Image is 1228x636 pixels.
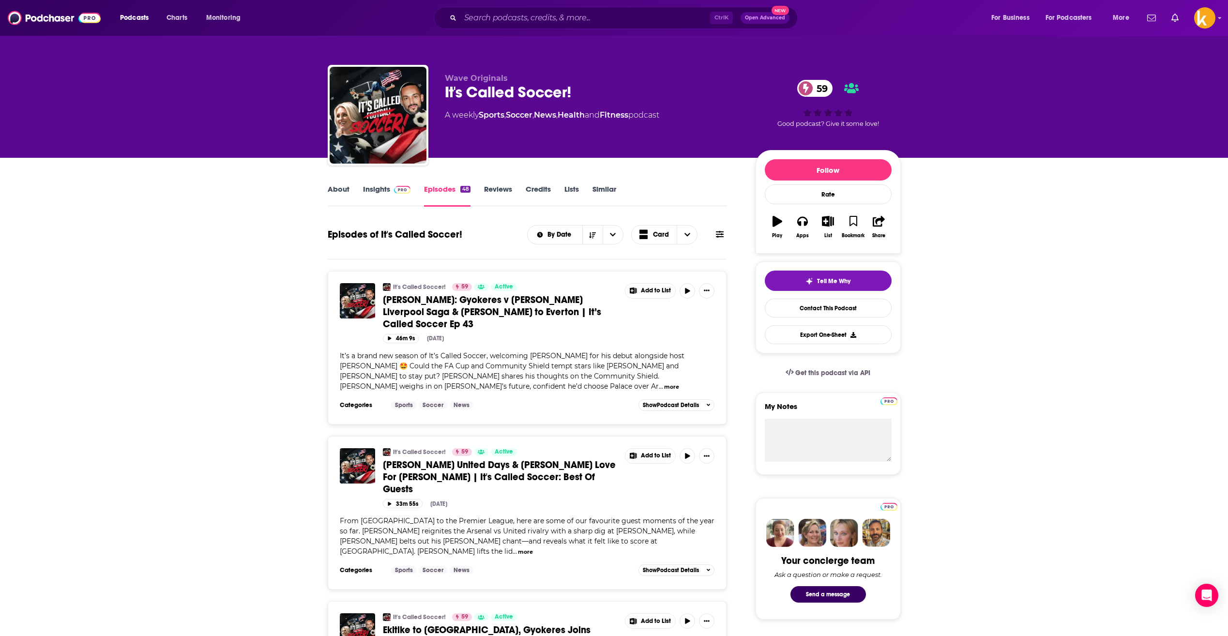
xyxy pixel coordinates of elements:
[659,382,663,391] span: ...
[393,613,446,621] a: It's Called Soccer!
[340,351,684,391] span: It’s a brand new season of It’s Called Soccer, welcoming [PERSON_NAME] for his debut alongside ho...
[424,184,470,207] a: Episodes48
[756,74,901,134] div: 59Good podcast? Give it some love!
[1046,11,1092,25] span: For Podcasters
[528,231,582,238] button: open menu
[790,210,815,244] button: Apps
[880,396,897,405] a: Pro website
[513,547,517,556] span: ...
[443,7,807,29] div: Search podcasts, credits, & more...
[461,612,468,622] span: 59
[527,225,623,244] h2: Choose List sort
[206,11,241,25] span: Monitoring
[460,10,710,26] input: Search podcasts, credits, & more...
[603,226,623,244] button: open menu
[340,283,375,318] a: Theo Walcott: Gyokeres v Sesko, Isak Liverpool Saga & Grealish to Everton | It’s Called Soccer Ep 43
[880,397,897,405] img: Podchaser Pro
[419,566,447,574] a: Soccer
[391,566,417,574] a: Sports
[445,74,508,83] span: Wave Originals
[880,503,897,511] img: Podchaser Pro
[383,613,391,621] a: It's Called Soccer!
[120,11,149,25] span: Podcasts
[461,282,468,292] span: 59
[491,283,517,291] a: Active
[872,233,885,239] div: Share
[450,401,473,409] a: News
[532,110,534,120] span: ,
[1113,11,1129,25] span: More
[765,159,892,181] button: Follow
[699,613,714,629] button: Show More Button
[383,459,618,495] a: [PERSON_NAME] United Days & [PERSON_NAME] Love For [PERSON_NAME] | It's Called Soccer: Best Of Gu...
[1194,7,1215,29] button: Show profile menu
[830,519,858,547] img: Jules Profile
[460,186,470,193] div: 48
[558,110,585,120] a: Health
[741,12,789,24] button: Open AdvancedNew
[765,210,790,244] button: Play
[393,283,446,291] a: It's Called Soccer!
[765,299,892,318] a: Contact This Podcast
[330,67,426,164] img: It's Called Soccer!
[383,499,423,508] button: 33m 55s
[450,566,473,574] a: News
[445,109,659,121] div: A weekly podcast
[653,231,669,238] span: Card
[328,184,349,207] a: About
[1143,10,1160,26] a: Show notifications dropdown
[383,459,616,495] span: [PERSON_NAME] United Days & [PERSON_NAME] Love For [PERSON_NAME] | It's Called Soccer: Best Of Gu...
[585,110,600,120] span: and
[795,369,870,377] span: Get this podcast via API
[643,567,699,574] span: Show Podcast Details
[772,6,789,15] span: New
[772,233,782,239] div: Play
[766,519,794,547] img: Sydney Profile
[452,613,472,621] a: 59
[383,448,391,456] img: It's Called Soccer!
[862,519,890,547] img: Jon Profile
[506,110,532,120] a: Soccer
[817,277,850,285] span: Tell Me Why
[1194,7,1215,29] img: User Profile
[638,564,715,576] button: ShowPodcast Details
[160,10,193,26] a: Charts
[199,10,253,26] button: open menu
[479,110,504,120] a: Sports
[625,449,676,463] button: Show More Button
[8,9,101,27] img: Podchaser - Follow, Share and Rate Podcasts
[805,277,813,285] img: tell me why sparkle
[383,294,601,330] span: [PERSON_NAME]: Gyokeres v [PERSON_NAME] Liverpool Saga & [PERSON_NAME] to Everton | It’s Called S...
[495,612,513,622] span: Active
[1167,10,1183,26] a: Show notifications dropdown
[777,120,879,127] span: Good podcast? Give it some love!
[664,383,679,391] button: more
[765,402,892,419] label: My Notes
[745,15,785,20] span: Open Advanced
[641,452,671,459] span: Add to List
[641,618,671,625] span: Add to List
[452,448,472,456] a: 59
[625,284,676,298] button: Show More Button
[383,294,618,330] a: [PERSON_NAME]: Gyokeres v [PERSON_NAME] Liverpool Saga & [PERSON_NAME] to Everton | It’s Called S...
[340,448,375,484] img: Gary Neville's United Days & JJ Watt's Love For James Trafford | It's Called Soccer: Best Of Guests
[427,335,444,342] div: [DATE]
[866,210,891,244] button: Share
[504,110,506,120] span: ,
[600,110,628,120] a: Fitness
[383,334,419,343] button: 46m 9s
[491,448,517,456] a: Active
[452,283,472,291] a: 59
[340,401,383,409] h3: Categories
[991,11,1030,25] span: For Business
[419,401,447,409] a: Soccer
[383,283,391,291] img: It's Called Soccer!
[495,282,513,292] span: Active
[328,228,462,241] h1: Episodes of It's Called Soccer!
[765,325,892,344] button: Export One-Sheet
[625,614,676,628] button: Show More Button
[363,184,411,207] a: InsightsPodchaser Pro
